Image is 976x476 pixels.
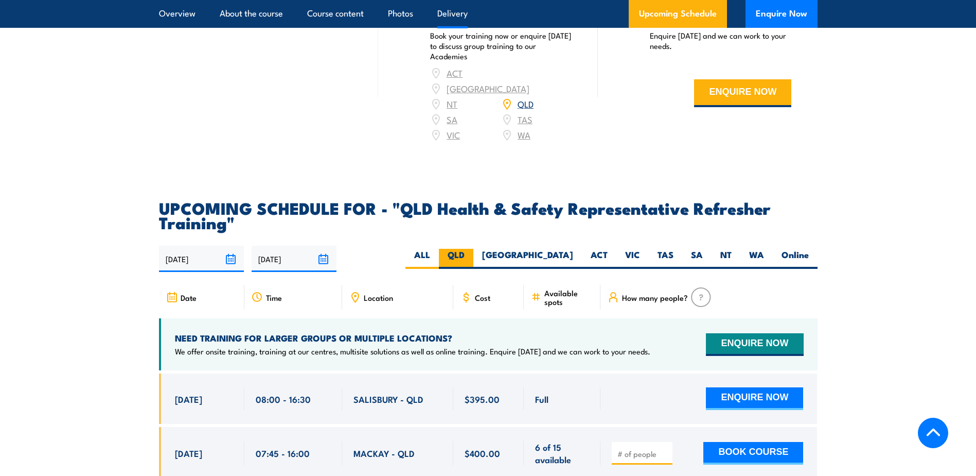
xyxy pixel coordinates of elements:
[617,449,669,459] input: # of people
[353,447,415,459] span: MACKAY - QLD
[430,30,572,61] p: Book your training now or enquire [DATE] to discuss group training to our Academies
[256,393,311,405] span: 08:00 - 16:30
[175,393,202,405] span: [DATE]
[622,293,688,302] span: How many people?
[465,393,500,405] span: $395.00
[582,249,616,269] label: ACT
[682,249,712,269] label: SA
[364,293,393,302] span: Location
[252,246,336,272] input: To date
[706,333,803,356] button: ENQUIRE NOW
[175,447,202,459] span: [DATE]
[405,249,439,269] label: ALL
[465,447,500,459] span: $400.00
[175,332,650,344] h4: NEED TRAINING FOR LARGER GROUPS OR MULTIPLE LOCATIONS?
[473,249,582,269] label: [GEOGRAPHIC_DATA]
[475,293,490,302] span: Cost
[518,97,534,110] a: QLD
[353,393,423,405] span: SALISBURY - QLD
[616,249,649,269] label: VIC
[535,441,589,465] span: 6 of 15 available
[649,249,682,269] label: TAS
[175,346,650,356] p: We offer onsite training, training at our centres, multisite solutions as well as online training...
[535,393,548,405] span: Full
[159,200,818,229] h2: UPCOMING SCHEDULE FOR - "QLD Health & Safety Representative Refresher Training"
[694,79,791,107] button: ENQUIRE NOW
[181,293,197,302] span: Date
[650,30,792,51] p: Enquire [DATE] and we can work to your needs.
[266,293,282,302] span: Time
[773,249,818,269] label: Online
[439,249,473,269] label: QLD
[703,442,803,465] button: BOOK COURSE
[740,249,773,269] label: WA
[256,447,310,459] span: 07:45 - 16:00
[712,249,740,269] label: NT
[544,288,593,306] span: Available spots
[706,387,803,410] button: ENQUIRE NOW
[159,246,244,272] input: From date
